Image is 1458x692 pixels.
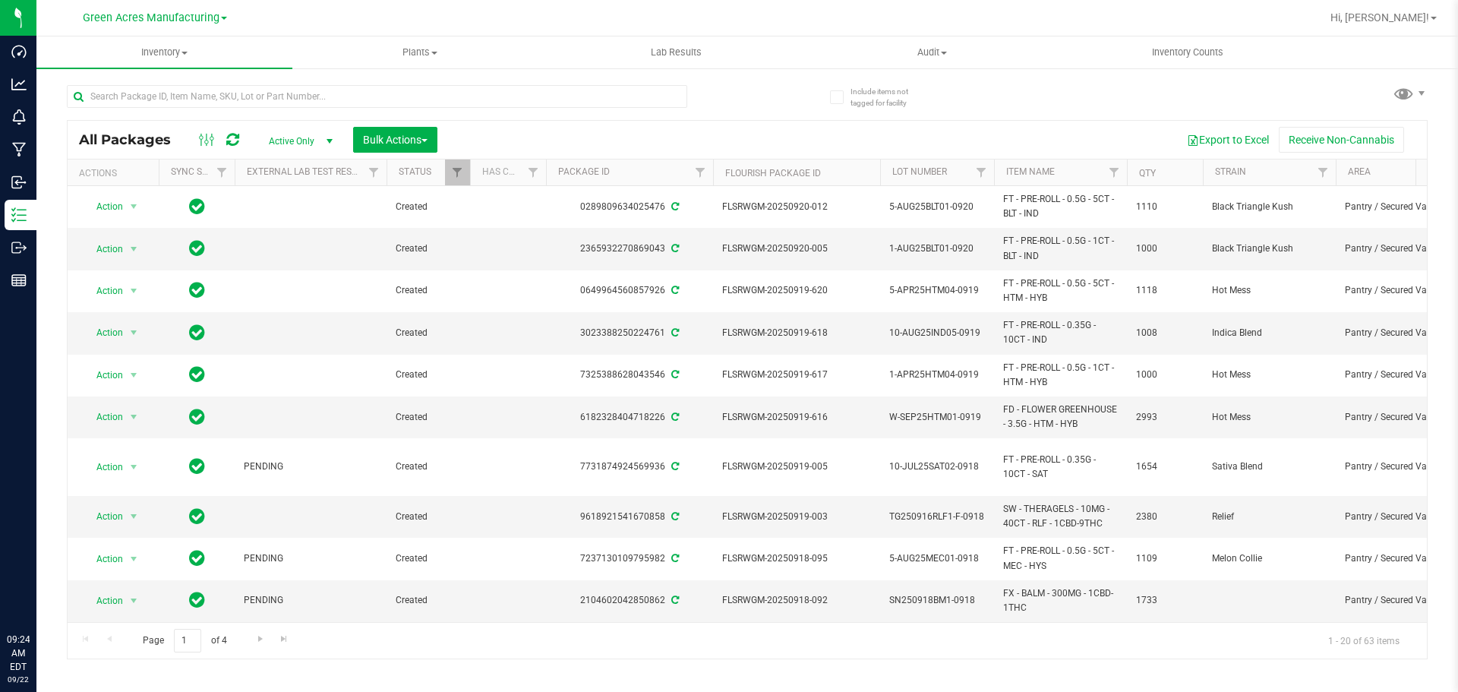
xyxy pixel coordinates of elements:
[544,551,715,566] div: 7237130109795982
[396,593,461,608] span: Created
[722,326,871,340] span: FLSRWGM-20250919-618
[396,510,461,524] span: Created
[125,506,144,527] span: select
[1212,410,1327,425] span: Hot Mess
[1102,160,1127,185] a: Filter
[722,242,871,256] span: FLSRWGM-20250920-005
[396,410,461,425] span: Created
[1215,166,1246,177] a: Strain
[1003,586,1118,615] span: FX - BALM - 300MG - 1CBD-1THC
[396,242,461,256] span: Created
[969,160,994,185] a: Filter
[1345,368,1441,382] span: Pantry / Secured Vault
[396,283,461,298] span: Created
[1136,368,1194,382] span: 1000
[669,595,679,605] span: Sync from Compliance System
[83,322,124,343] span: Action
[445,160,470,185] a: Filter
[1003,403,1118,431] span: FD - FLOWER GREENHOUSE - 3.5G - HTM - HYB
[399,166,431,177] a: Status
[544,410,715,425] div: 6182328404718226
[83,457,124,478] span: Action
[247,166,366,177] a: External Lab Test Result
[1003,276,1118,305] span: FT - PRE-ROLL - 0.5G - 5CT - HTM - HYB
[669,461,679,472] span: Sync from Compliance System
[79,168,153,179] div: Actions
[1212,368,1327,382] span: Hot Mess
[125,322,144,343] span: select
[125,406,144,428] span: select
[1348,166,1371,177] a: Area
[83,11,219,24] span: Green Acres Manufacturing
[396,460,461,474] span: Created
[273,629,295,649] a: Go to the last page
[889,410,985,425] span: W-SEP25HTM01-0919
[669,369,679,380] span: Sync from Compliance System
[210,160,235,185] a: Filter
[1003,544,1118,573] span: FT - PRE-ROLL - 0.5G - 5CT - MEC - HYS
[1003,502,1118,531] span: SW - THERAGELS - 10MG - 40CT - RLF - 1CBD-9THC
[249,629,271,649] a: Go to the next page
[11,44,27,59] inline-svg: Dashboard
[1003,318,1118,347] span: FT - PRE-ROLL - 0.35G - 10CT - IND
[1212,460,1327,474] span: Sativa Blend
[353,127,437,153] button: Bulk Actions
[722,551,871,566] span: FLSRWGM-20250918-095
[1136,283,1194,298] span: 1118
[244,460,377,474] span: PENDING
[244,551,377,566] span: PENDING
[11,109,27,125] inline-svg: Monitoring
[1212,326,1327,340] span: Indica Blend
[1212,242,1327,256] span: Black Triangle Kush
[1311,160,1336,185] a: Filter
[889,368,985,382] span: 1-APR25HTM04-0919
[396,551,461,566] span: Created
[805,46,1059,59] span: Audit
[1136,200,1194,214] span: 1110
[1139,168,1156,179] a: Qty
[396,368,461,382] span: Created
[244,593,377,608] span: PENDING
[544,326,715,340] div: 3023388250224761
[544,242,715,256] div: 2365932270869043
[889,200,985,214] span: 5-AUG25BLT01-0920
[544,460,715,474] div: 7731874924569936
[1345,283,1441,298] span: Pantry / Secured Vault
[1345,200,1441,214] span: Pantry / Secured Vault
[11,207,27,223] inline-svg: Inventory
[125,280,144,302] span: select
[688,160,713,185] a: Filter
[67,85,687,108] input: Search Package ID, Item Name, SKU, Lot or Part Number...
[1003,192,1118,221] span: FT - PRE-ROLL - 0.5G - 5CT - BLT - IND
[125,457,144,478] span: select
[7,674,30,685] p: 09/22
[1136,242,1194,256] span: 1000
[548,36,804,68] a: Lab Results
[669,285,679,295] span: Sync from Compliance System
[11,273,27,288] inline-svg: Reports
[189,456,205,477] span: In Sync
[850,86,926,109] span: Include items not tagged for facility
[1345,593,1441,608] span: Pantry / Secured Vault
[83,506,124,527] span: Action
[725,168,821,179] a: Flourish Package ID
[470,160,546,186] th: Has COA
[669,201,679,212] span: Sync from Compliance System
[83,196,124,217] span: Action
[544,283,715,298] div: 0649964560857926
[1003,453,1118,482] span: FT - PRE-ROLL - 0.35G - 10CT - SAT
[293,46,548,59] span: Plants
[1345,460,1441,474] span: Pantry / Secured Vault
[83,548,124,570] span: Action
[1136,593,1194,608] span: 1733
[45,568,63,586] iframe: Resource center unread badge
[1003,234,1118,263] span: FT - PRE-ROLL - 0.5G - 1CT - BLT - IND
[544,200,715,214] div: 0289809634025476
[125,239,144,260] span: select
[1316,629,1412,652] span: 1 - 20 of 63 items
[361,160,387,185] a: Filter
[189,322,205,343] span: In Sync
[189,196,205,217] span: In Sync
[11,240,27,255] inline-svg: Outbound
[189,280,205,301] span: In Sync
